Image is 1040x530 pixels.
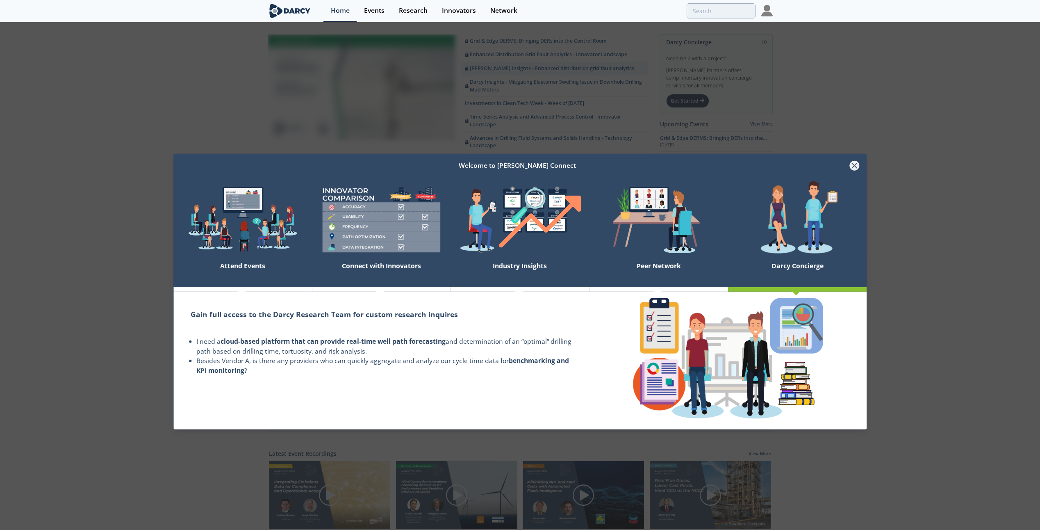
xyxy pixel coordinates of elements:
[173,180,312,258] img: welcome-explore-560578ff38cea7c86bcfe544b5e45342.png
[191,309,572,320] h2: Gain full access to the Darcy Research Team for custom research inquires
[442,7,476,14] div: Innovators
[185,158,850,174] div: Welcome to [PERSON_NAME] Connect
[687,3,756,18] input: Advanced Search
[331,7,350,14] div: Home
[490,7,517,14] div: Network
[196,356,572,375] li: Besides Vendor A, is there any providers who can quickly aggregate and analyze our cycle time dat...
[451,180,589,258] img: welcome-find-a12191a34a96034fcac36f4ff4d37733.png
[221,337,446,346] strong: cloud-based platform that can provide real-time well path forecasting
[589,180,728,258] img: welcome-attend-b816887fc24c32c29d1763c6e0ddb6e6.png
[364,7,385,14] div: Events
[589,258,728,287] div: Peer Network
[451,258,589,287] div: Industry Insights
[728,258,867,287] div: Darcy Concierge
[173,258,312,287] div: Attend Events
[399,7,428,14] div: Research
[624,289,832,427] img: concierge-details-e70ed233a7353f2f363bd34cf2359179.png
[196,337,572,356] li: I need a and determination of an “optimal” drilling path based on drilling time, tortuosity, and ...
[312,258,451,287] div: Connect with Innovators
[728,180,867,258] img: welcome-concierge-wide-20dccca83e9cbdbb601deee24fb8df72.png
[268,4,312,18] img: logo-wide.svg
[312,180,451,258] img: welcome-compare-1b687586299da8f117b7ac84fd957760.png
[196,356,569,375] strong: benchmarking and KPI monitoring
[761,5,773,16] img: Profile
